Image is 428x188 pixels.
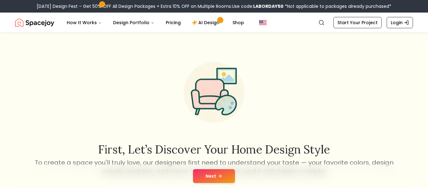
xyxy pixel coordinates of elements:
button: Next [193,169,235,183]
a: Spacejoy [15,16,54,29]
a: AI Design [187,16,226,29]
span: Use code: [232,3,284,9]
a: Login [387,17,413,28]
nav: Main [62,16,249,29]
a: Start Your Project [333,17,382,28]
img: Spacejoy Logo [15,16,54,29]
img: United States [259,19,267,26]
a: Shop [227,16,249,29]
button: Design Portfolio [108,16,159,29]
div: [DATE] Design Fest – Get 50% OFF All Design Packages + Extra 10% OFF on Multiple Rooms. [37,3,391,9]
img: Start Style Quiz Illustration [174,52,254,133]
h2: First, let’s discover your home design style [34,143,394,156]
span: *Not applicable to packages already purchased* [284,3,391,9]
a: Pricing [161,16,186,29]
nav: Global [15,13,413,33]
button: How It Works [62,16,107,29]
b: LABORDAY50 [253,3,284,9]
p: To create a space you'll truly love, our designers first need to understand your taste — your fav... [34,158,394,176]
